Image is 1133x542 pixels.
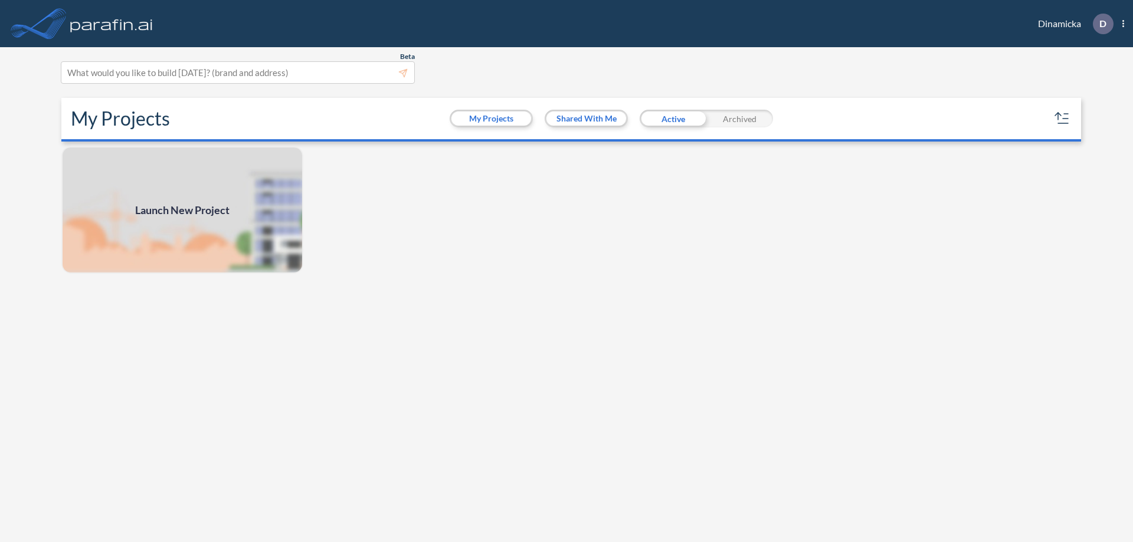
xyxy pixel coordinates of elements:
[1099,18,1106,29] p: D
[135,202,230,218] span: Launch New Project
[68,12,155,35] img: logo
[640,110,706,127] div: Active
[1020,14,1124,34] div: Dinamicka
[1053,109,1072,128] button: sort
[400,52,415,61] span: Beta
[71,107,170,130] h2: My Projects
[61,146,303,274] a: Launch New Project
[61,146,303,274] img: add
[706,110,773,127] div: Archived
[546,111,626,126] button: Shared With Me
[451,111,531,126] button: My Projects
